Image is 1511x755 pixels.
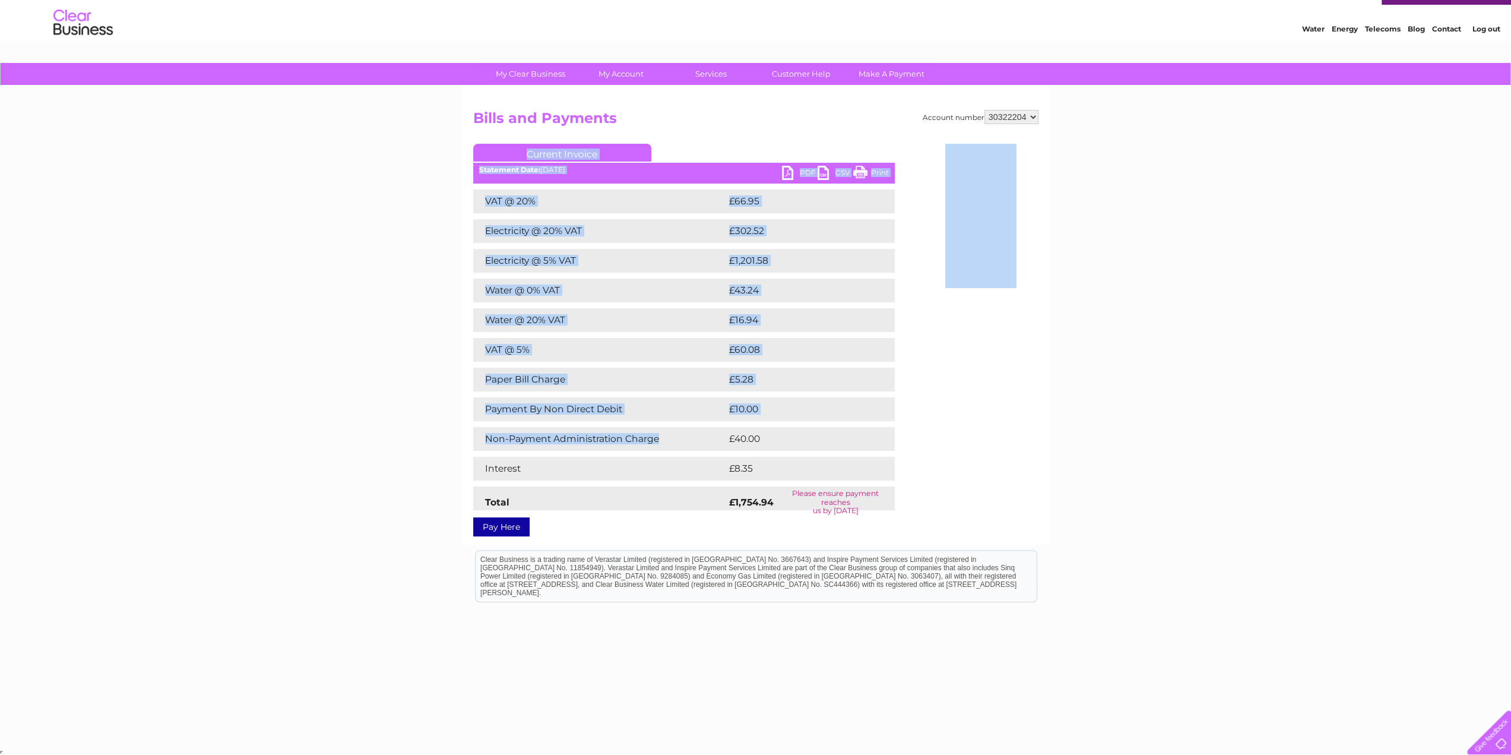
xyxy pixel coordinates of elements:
strong: Total [485,497,509,508]
td: VAT @ 20% [473,189,726,213]
td: £66.95 [726,189,871,213]
td: £8.35 [726,457,867,481]
a: Log out [1472,50,1500,59]
td: Non-Payment Administration Charge [473,427,726,451]
td: £40.00 [726,427,872,451]
a: My Account [572,63,670,85]
a: Services [662,63,760,85]
a: Energy [1332,50,1358,59]
td: £5.28 [726,368,867,391]
td: Please ensure payment reaches us by [DATE] [777,487,895,518]
div: [DATE] [473,166,895,174]
td: Water @ 20% VAT [473,308,726,332]
a: Telecoms [1365,50,1401,59]
a: Water [1302,50,1325,59]
td: Electricity @ 5% VAT [473,249,726,273]
td: Payment By Non Direct Debit [473,397,726,421]
div: Clear Business is a trading name of Verastar Limited (registered in [GEOGRAPHIC_DATA] No. 3667643... [476,7,1037,58]
strong: £1,754.94 [729,497,774,508]
a: PDF [782,166,818,183]
td: £1,201.58 [726,249,875,273]
td: Electricity @ 20% VAT [473,219,726,243]
a: Make A Payment [842,63,940,85]
h2: Bills and Payments [473,110,1038,132]
td: £10.00 [726,397,870,421]
a: My Clear Business [482,63,579,85]
a: 0333 014 3131 [1287,6,1369,21]
td: £43.24 [726,279,870,302]
img: logo.png [53,31,113,67]
td: Interest [473,457,726,481]
a: Print [853,166,889,183]
td: Paper Bill Charge [473,368,726,391]
b: Statement Date: [479,165,540,174]
div: Account number [923,110,1038,124]
a: CSV [818,166,853,183]
a: Current Invoice [473,144,651,162]
a: Contact [1432,50,1461,59]
td: £16.94 [726,308,870,332]
a: Blog [1408,50,1425,59]
td: £60.08 [726,338,872,362]
a: Pay Here [473,517,530,536]
td: Water @ 0% VAT [473,279,726,302]
td: £302.52 [726,219,873,243]
td: VAT @ 5% [473,338,726,362]
a: Customer Help [752,63,850,85]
